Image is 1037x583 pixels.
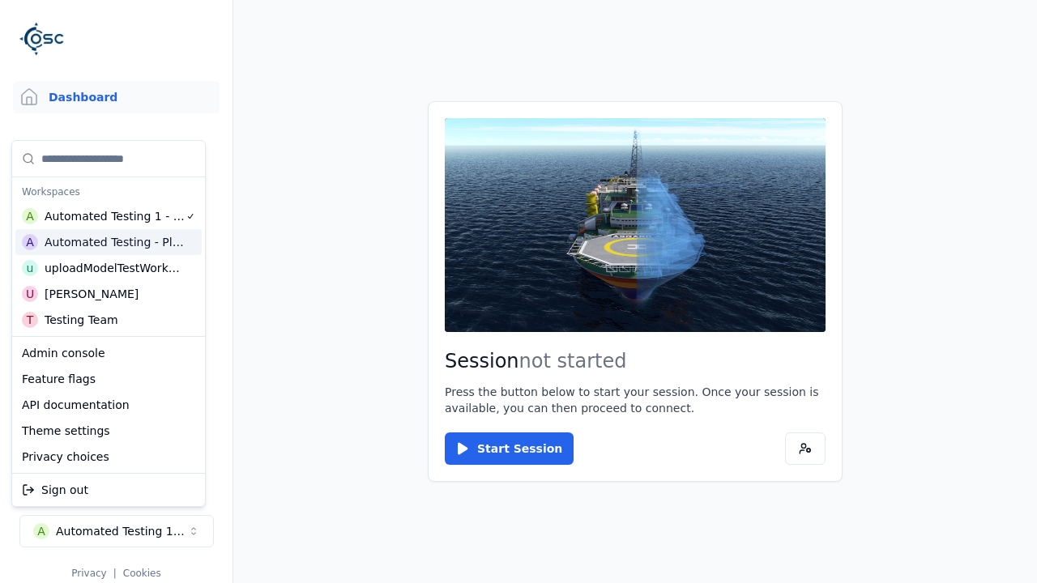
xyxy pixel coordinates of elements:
div: Admin console [15,340,202,366]
div: Suggestions [12,474,205,506]
div: Testing Team [45,312,118,328]
div: [PERSON_NAME] [45,286,139,302]
div: Privacy choices [15,444,202,470]
div: Theme settings [15,418,202,444]
div: u [22,260,38,276]
div: Feature flags [15,366,202,392]
div: T [22,312,38,328]
div: Suggestions [12,337,205,473]
div: Workspaces [15,181,202,203]
div: API documentation [15,392,202,418]
div: Automated Testing - Playwright [45,234,185,250]
div: U [22,286,38,302]
div: uploadModelTestWorkspace [45,260,184,276]
div: Suggestions [12,141,205,336]
div: A [22,234,38,250]
div: Automated Testing 1 - Playwright [45,208,186,224]
div: A [22,208,38,224]
div: Sign out [15,477,202,503]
